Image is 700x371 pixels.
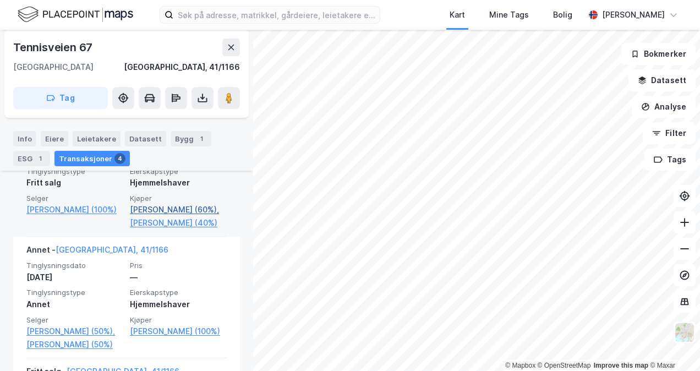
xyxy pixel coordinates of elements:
[645,318,700,371] iframe: Chat Widget
[54,151,130,166] div: Transaksjoner
[621,43,696,65] button: Bokmerker
[26,203,123,216] a: [PERSON_NAME] (100%)
[173,7,380,23] input: Søk på adresse, matrikkel, gårdeiere, leietakere eller personer
[26,325,123,338] a: [PERSON_NAME] (50%),
[13,131,36,146] div: Info
[130,203,227,216] a: [PERSON_NAME] (60%),
[26,298,123,311] div: Annet
[130,315,227,325] span: Kjøper
[13,87,108,109] button: Tag
[13,151,50,166] div: ESG
[41,131,68,146] div: Eiere
[130,298,227,311] div: Hjemmelshaver
[130,271,227,284] div: —
[130,167,227,176] span: Eierskapstype
[35,153,46,164] div: 1
[171,131,211,146] div: Bygg
[130,325,227,338] a: [PERSON_NAME] (100%)
[26,176,123,189] div: Fritt salg
[73,131,121,146] div: Leietakere
[125,131,166,146] div: Datasett
[13,39,95,56] div: Tennisveien 67
[26,315,123,325] span: Selger
[130,194,227,203] span: Kjøper
[628,69,696,91] button: Datasett
[130,216,227,230] a: [PERSON_NAME] (40%)
[26,243,168,261] div: Annet -
[553,8,572,21] div: Bolig
[26,288,123,297] span: Tinglysningstype
[450,8,465,21] div: Kart
[56,245,168,254] a: [GEOGRAPHIC_DATA], 41/1166
[114,153,125,164] div: 4
[643,122,696,144] button: Filter
[644,149,696,171] button: Tags
[18,5,133,24] img: logo.f888ab2527a4732fd821a326f86c7f29.svg
[505,362,535,369] a: Mapbox
[130,176,227,189] div: Hjemmelshaver
[196,133,207,144] div: 1
[26,338,123,351] a: [PERSON_NAME] (50%)
[645,318,700,371] div: Kontrollprogram for chat
[602,8,665,21] div: [PERSON_NAME]
[130,288,227,297] span: Eierskapstype
[13,61,94,74] div: [GEOGRAPHIC_DATA]
[124,61,240,74] div: [GEOGRAPHIC_DATA], 41/1166
[538,362,591,369] a: OpenStreetMap
[594,362,648,369] a: Improve this map
[26,261,123,270] span: Tinglysningsdato
[632,96,696,118] button: Analyse
[26,167,123,176] span: Tinglysningstype
[489,8,529,21] div: Mine Tags
[26,194,123,203] span: Selger
[130,261,227,270] span: Pris
[26,271,123,284] div: [DATE]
